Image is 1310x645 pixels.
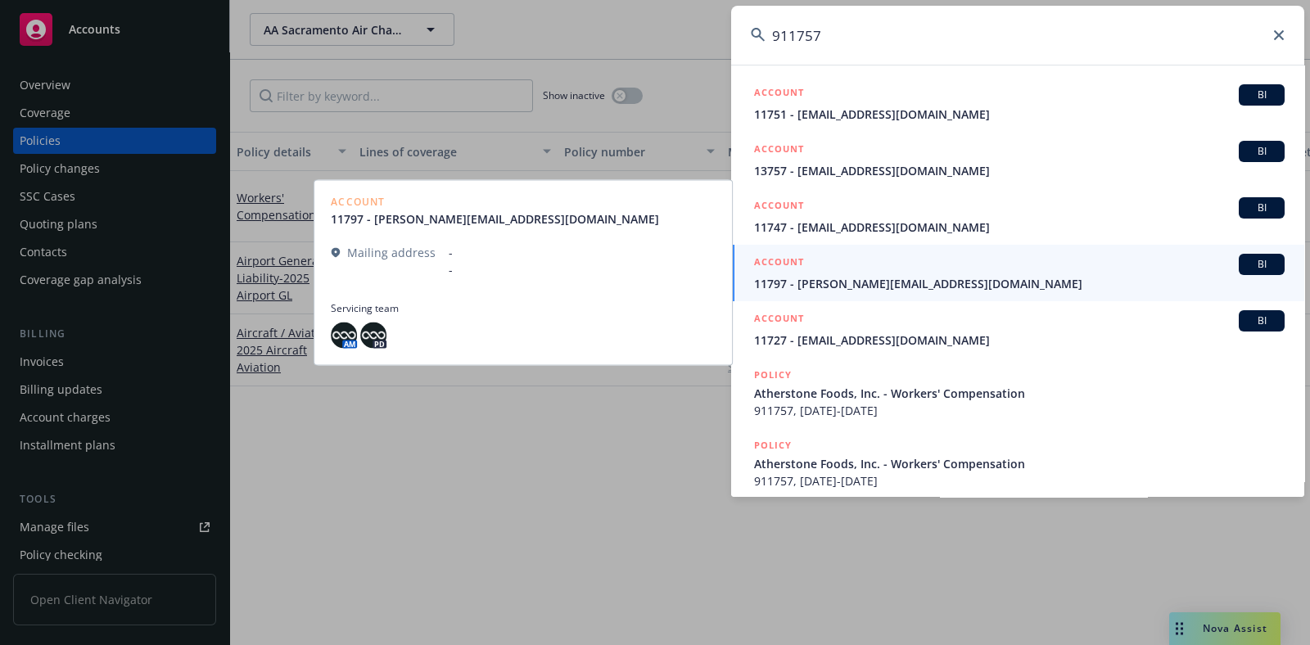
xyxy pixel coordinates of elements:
[731,301,1304,358] a: ACCOUNTBI11727 - [EMAIL_ADDRESS][DOMAIN_NAME]
[754,106,1285,123] span: 11751 - [EMAIL_ADDRESS][DOMAIN_NAME]
[754,455,1285,472] span: Atherstone Foods, Inc. - Workers' Compensation
[754,472,1285,489] span: 911757, [DATE]-[DATE]
[1245,313,1278,328] span: BI
[754,385,1285,402] span: Atherstone Foods, Inc. - Workers' Compensation
[1245,88,1278,102] span: BI
[731,188,1304,245] a: ACCOUNTBI11747 - [EMAIL_ADDRESS][DOMAIN_NAME]
[731,428,1304,498] a: POLICYAtherstone Foods, Inc. - Workers' Compensation911757, [DATE]-[DATE]
[754,310,804,330] h5: ACCOUNT
[754,254,804,273] h5: ACCOUNT
[1245,201,1278,215] span: BI
[1245,144,1278,159] span: BI
[731,75,1304,132] a: ACCOUNTBI11751 - [EMAIL_ADDRESS][DOMAIN_NAME]
[731,132,1304,188] a: ACCOUNTBI13757 - [EMAIL_ADDRESS][DOMAIN_NAME]
[731,6,1304,65] input: Search...
[731,358,1304,428] a: POLICYAtherstone Foods, Inc. - Workers' Compensation911757, [DATE]-[DATE]
[754,197,804,217] h5: ACCOUNT
[754,402,1285,419] span: 911757, [DATE]-[DATE]
[754,141,804,160] h5: ACCOUNT
[754,332,1285,349] span: 11727 - [EMAIL_ADDRESS][DOMAIN_NAME]
[731,245,1304,301] a: ACCOUNTBI11797 - [PERSON_NAME][EMAIL_ADDRESS][DOMAIN_NAME]
[754,367,792,383] h5: POLICY
[754,162,1285,179] span: 13757 - [EMAIL_ADDRESS][DOMAIN_NAME]
[754,219,1285,236] span: 11747 - [EMAIL_ADDRESS][DOMAIN_NAME]
[1245,257,1278,272] span: BI
[754,437,792,453] h5: POLICY
[754,84,804,104] h5: ACCOUNT
[754,275,1285,292] span: 11797 - [PERSON_NAME][EMAIL_ADDRESS][DOMAIN_NAME]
